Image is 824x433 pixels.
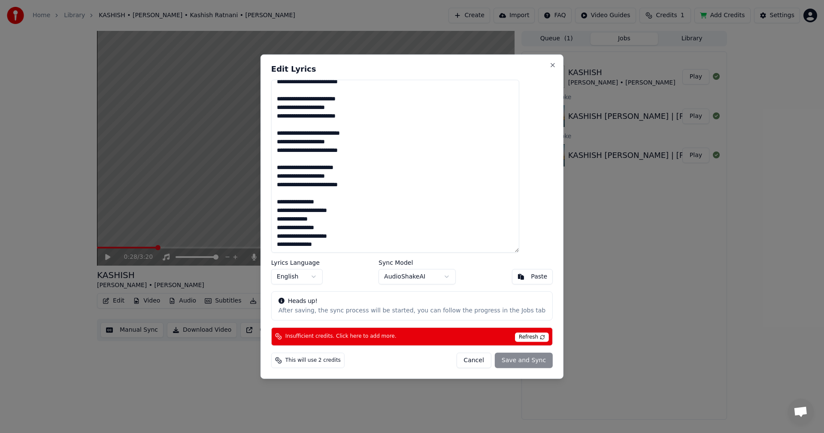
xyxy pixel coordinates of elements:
[285,357,341,364] span: This will use 2 credits
[271,65,553,73] h2: Edit Lyrics
[379,260,456,266] label: Sync Model
[285,333,397,340] span: Insufficient credits. Click here to add more.
[279,306,545,315] div: After saving, the sync process will be started, you can follow the progress in the Jobs tab
[456,353,491,368] button: Cancel
[271,260,323,266] label: Lyrics Language
[512,269,553,285] button: Paste
[279,297,545,306] div: Heads up!
[515,333,549,342] span: Refresh
[531,273,547,281] div: Paste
